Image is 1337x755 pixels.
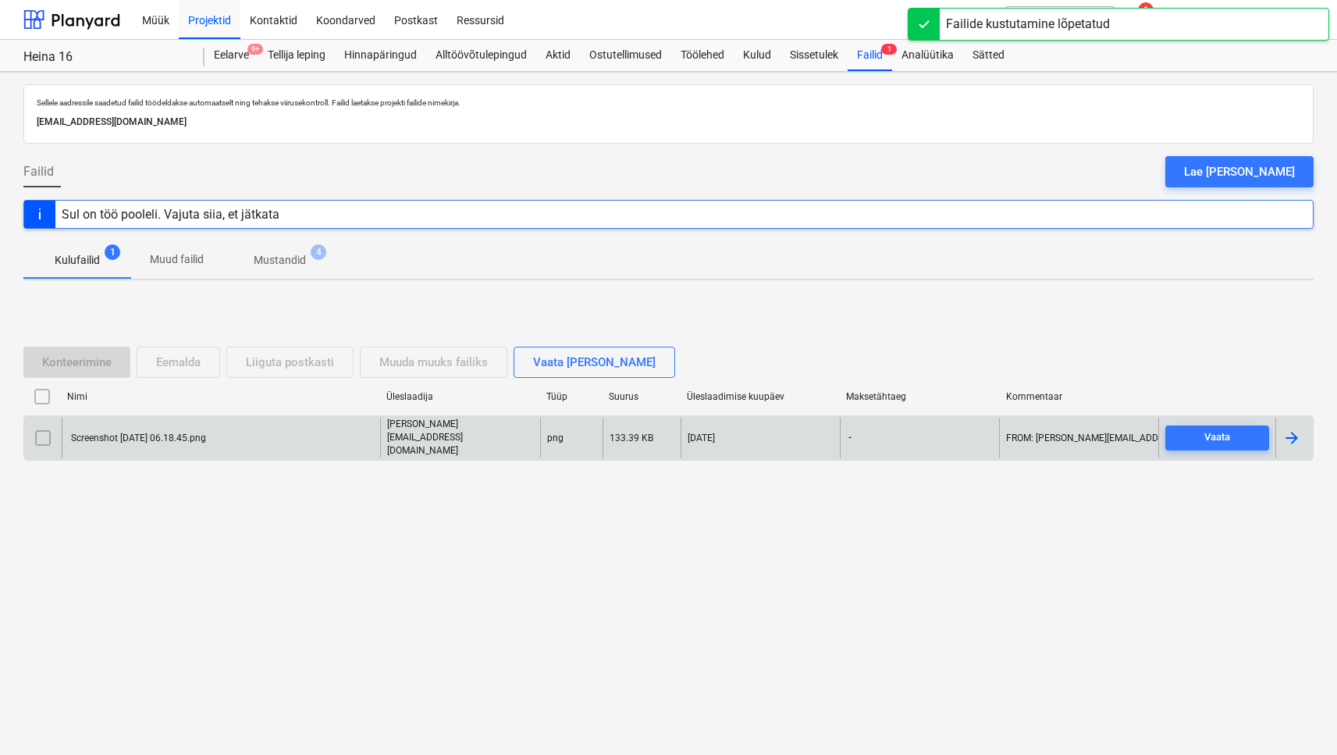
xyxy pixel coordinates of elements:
button: Lae [PERSON_NAME] [1165,156,1314,187]
span: - [847,431,853,444]
p: Sellele aadressile saadetud failid töödeldakse automaatselt ning tehakse viirusekontroll. Failid ... [37,98,1300,108]
div: png [547,433,564,443]
div: Vaata [PERSON_NAME] [533,352,656,372]
a: Analüütika [892,40,963,71]
a: Alltöövõtulepingud [426,40,536,71]
span: 4 [311,244,326,260]
a: Failid1 [848,40,892,71]
p: [PERSON_NAME][EMAIL_ADDRESS][DOMAIN_NAME] [387,418,533,458]
span: 1 [881,44,897,55]
div: Kommentaar [1006,391,1154,402]
p: [EMAIL_ADDRESS][DOMAIN_NAME] [37,114,1300,130]
a: Sätted [963,40,1014,71]
div: Üleslaadija [386,391,534,402]
div: Sul on töö pooleli. Vajuta siia, et jätkata [62,207,279,222]
p: Kulufailid [55,252,100,269]
div: Heina 16 [23,49,186,66]
div: Failid [848,40,892,71]
div: Suurus [609,391,674,402]
p: Muud failid [150,251,204,268]
span: Failid [23,162,54,181]
a: Töölehed [671,40,734,71]
span: 1 [105,244,120,260]
a: Hinnapäringud [335,40,426,71]
iframe: Chat Widget [1259,680,1337,755]
div: Lae [PERSON_NAME] [1184,162,1295,182]
div: Nimi [67,391,374,402]
div: 133.39 KB [610,433,653,443]
div: Tüüp [546,391,596,402]
div: Vaata [1204,429,1230,447]
a: Eelarve9+ [204,40,258,71]
div: Screenshot [DATE] 06.18.45.png [69,433,206,443]
div: Maksetähtaeg [846,391,994,402]
button: Vaata [1165,426,1269,451]
button: Vaata [PERSON_NAME] [514,347,675,378]
p: Mustandid [254,252,306,269]
span: 9+ [247,44,263,55]
div: Failide kustutamine lõpetatud [946,15,1110,34]
div: Eelarve [204,40,258,71]
a: Tellija leping [258,40,335,71]
div: Üleslaadimise kuupäev [687,391,834,402]
a: Kulud [734,40,781,71]
a: Sissetulek [781,40,848,71]
a: Ostutellimused [580,40,671,71]
div: [DATE] [688,433,715,443]
a: Aktid [536,40,580,71]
